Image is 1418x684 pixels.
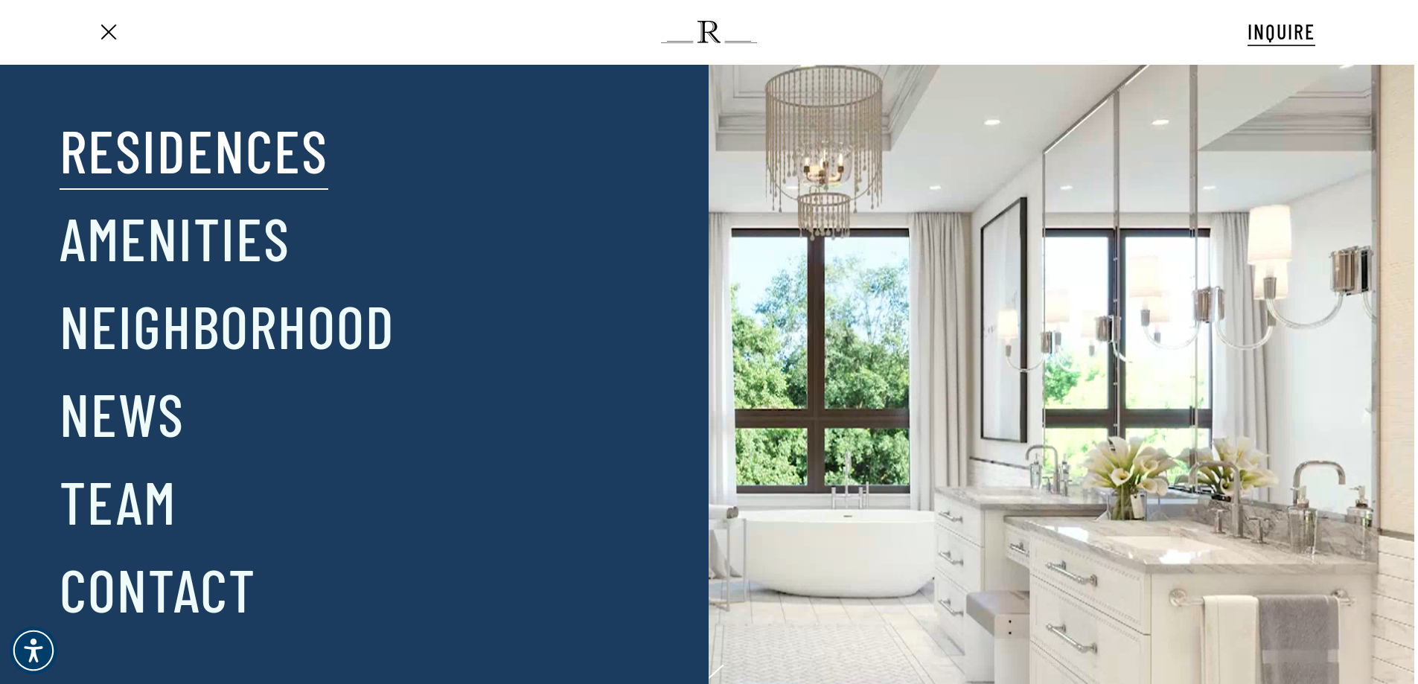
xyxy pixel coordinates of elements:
[60,374,185,452] a: News
[60,550,256,627] a: Contact
[95,25,121,40] a: Navigation Menu
[60,111,328,188] a: Residences
[661,21,757,43] img: The Regent
[60,462,176,540] a: Team
[1248,17,1315,46] a: INQUIRE
[1248,19,1315,44] span: INQUIRE
[60,199,290,276] a: Amenities
[10,627,57,674] div: Accessibility Menu
[60,287,395,364] a: Neighborhood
